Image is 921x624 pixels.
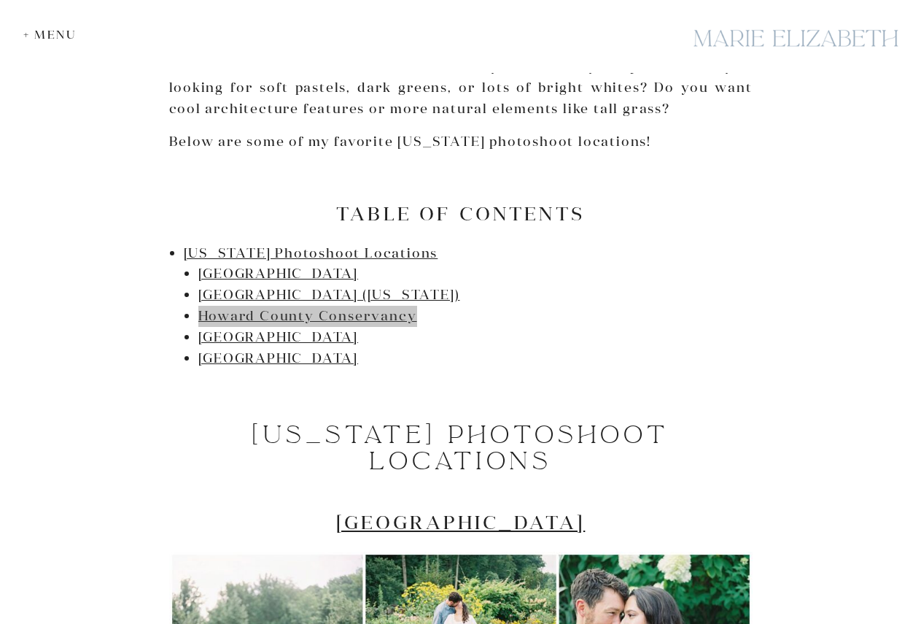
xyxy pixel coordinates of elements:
h2: Table of Contents [169,202,753,225]
p: Below are some of my favorite [US_STATE] photoshoot locations! [169,131,753,153]
p: Second, think of the colors and feel that you want in your photos. Are you looking for soft paste... [169,56,753,119]
a: [GEOGRAPHIC_DATA] [336,510,586,534]
a: Howard County Conservancy [198,307,417,324]
a: [US_STATE] Photoshoot Locations [184,244,438,261]
h1: [US_STATE] Photoshoot Locations [169,422,753,474]
a: [GEOGRAPHIC_DATA] ([US_STATE]) [198,286,460,303]
div: + Menu [23,28,84,42]
a: [GEOGRAPHIC_DATA] [198,350,359,366]
a: [GEOGRAPHIC_DATA] [198,328,359,345]
a: [GEOGRAPHIC_DATA] [198,265,359,282]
